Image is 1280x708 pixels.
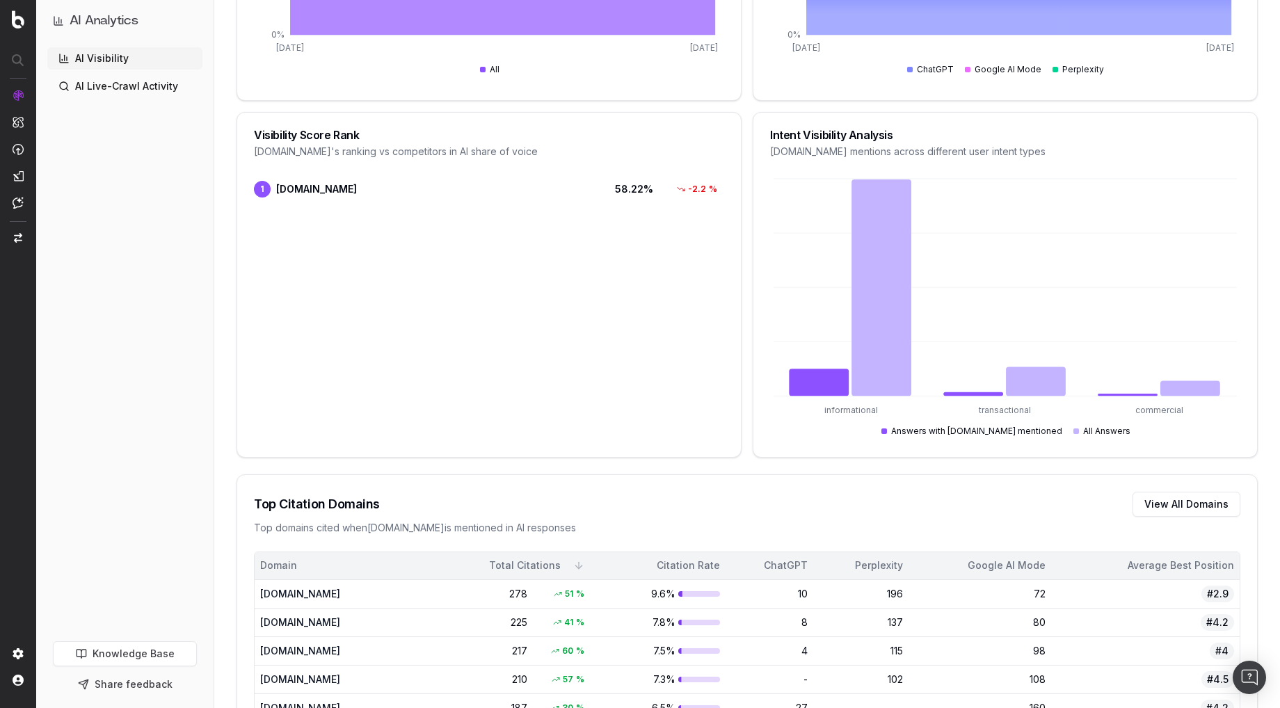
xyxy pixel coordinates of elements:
tspan: commercial [1135,405,1183,415]
div: [DOMAIN_NAME] [260,587,395,601]
div: 98 [914,644,1046,658]
div: Total Citations [406,558,561,572]
div: - [731,673,808,686]
tspan: 0% [271,30,285,40]
div: 10 [731,587,808,601]
span: #4.5 [1201,671,1234,688]
div: Visibility Score Rank [254,129,724,140]
div: ChatGPT [907,64,954,75]
div: ChatGPT [731,558,808,572]
span: #4.2 [1201,614,1234,631]
div: Perplexity [819,558,902,572]
a: AI Live-Crawl Activity [47,75,202,97]
button: Share feedback [53,672,197,697]
div: 80 [914,616,1046,629]
span: % [576,588,584,600]
img: My account [13,675,24,686]
div: Answers with [DOMAIN_NAME] mentioned [881,426,1062,437]
div: 51 [547,587,591,601]
div: Perplexity [1053,64,1104,75]
tspan: [DATE] [690,42,718,53]
img: Switch project [14,233,22,243]
span: 1 [254,181,271,198]
div: All [480,64,499,75]
div: [DOMAIN_NAME] [260,644,395,658]
div: 115 [819,644,902,658]
div: Top domains cited when [DOMAIN_NAME] is mentioned in AI responses [254,521,1240,535]
div: 9.6% [602,587,719,601]
tspan: [DATE] [1206,42,1234,53]
div: [DOMAIN_NAME] 's ranking vs competitors in AI share of voice [254,145,724,159]
a: Knowledge Base [53,641,197,666]
div: 7.5% [602,644,719,658]
tspan: transactional [979,405,1032,415]
div: 196 [819,587,902,601]
div: [DOMAIN_NAME] [260,673,395,686]
span: [DOMAIN_NAME] [276,182,357,196]
div: Domain [260,558,395,572]
div: 7.8% [602,616,719,629]
div: -2.2 [670,182,724,196]
button: View All Domains [1133,492,1240,517]
div: 7.3% [602,673,719,686]
div: [DOMAIN_NAME] mentions across different user intent types [770,145,1240,159]
span: % [576,674,584,685]
a: AI Visibility [47,47,202,70]
div: 210 [480,673,527,686]
div: Intent Visibility Analysis [770,129,1240,140]
div: 41 [546,616,591,629]
img: Analytics [13,90,24,101]
img: Botify logo [12,10,24,29]
div: Top Citation Domains [254,494,380,514]
div: Google AI Mode [965,64,1041,75]
span: % [576,617,584,628]
div: 225 [480,616,527,629]
div: 102 [819,673,902,686]
div: 4 [731,644,808,658]
img: Studio [13,170,24,182]
span: #2.9 [1201,586,1234,602]
div: [DOMAIN_NAME] [260,616,395,629]
div: 137 [819,616,902,629]
span: #4 [1210,643,1234,659]
div: 60 [544,644,591,658]
div: 72 [914,587,1046,601]
img: Intelligence [13,116,24,128]
div: 8 [731,616,808,629]
button: AI Analytics [53,11,197,31]
img: Assist [13,197,24,209]
div: Google AI Mode [914,558,1046,572]
img: Activation [13,143,24,155]
div: 57 [545,673,591,686]
div: All Answers [1073,426,1130,437]
img: Setting [13,648,24,659]
tspan: [DATE] [792,42,820,53]
tspan: informational [824,405,878,415]
div: Open Intercom Messenger [1233,661,1266,694]
div: Average Best Position [1057,558,1234,572]
div: 217 [480,644,527,658]
div: 108 [914,673,1046,686]
tspan: [DATE] [276,42,304,53]
div: Citation Rate [602,558,719,572]
span: 58.22 % [598,182,653,196]
tspan: 0% [787,30,801,40]
h1: AI Analytics [70,11,138,31]
span: % [709,184,717,195]
div: 278 [480,587,527,601]
span: % [576,645,584,657]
